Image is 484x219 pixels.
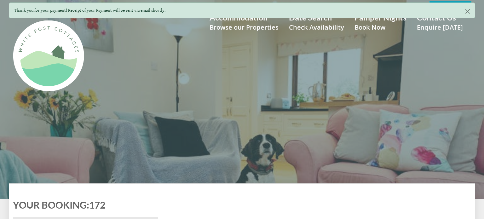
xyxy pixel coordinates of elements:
a: Pamper NightsBook Now [354,13,406,32]
a: Your Booking: [13,199,89,210]
a: AccommodationBrowse our Properties [210,13,279,32]
div: Thank you for your payment! Receipt of your Payment will be sent via email shortly. [9,3,475,18]
h1: 172 [13,199,464,210]
small: Browse our Properties [210,23,279,32]
small: Enquire [DATE] [417,23,463,32]
a: Date SearchCheck Availability [289,13,344,32]
small: Check Availability [289,23,344,32]
small: Book Now [354,23,406,32]
a: Contact UsEnquire [DATE] [417,13,463,32]
img: White Post Cottages [9,16,88,95]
